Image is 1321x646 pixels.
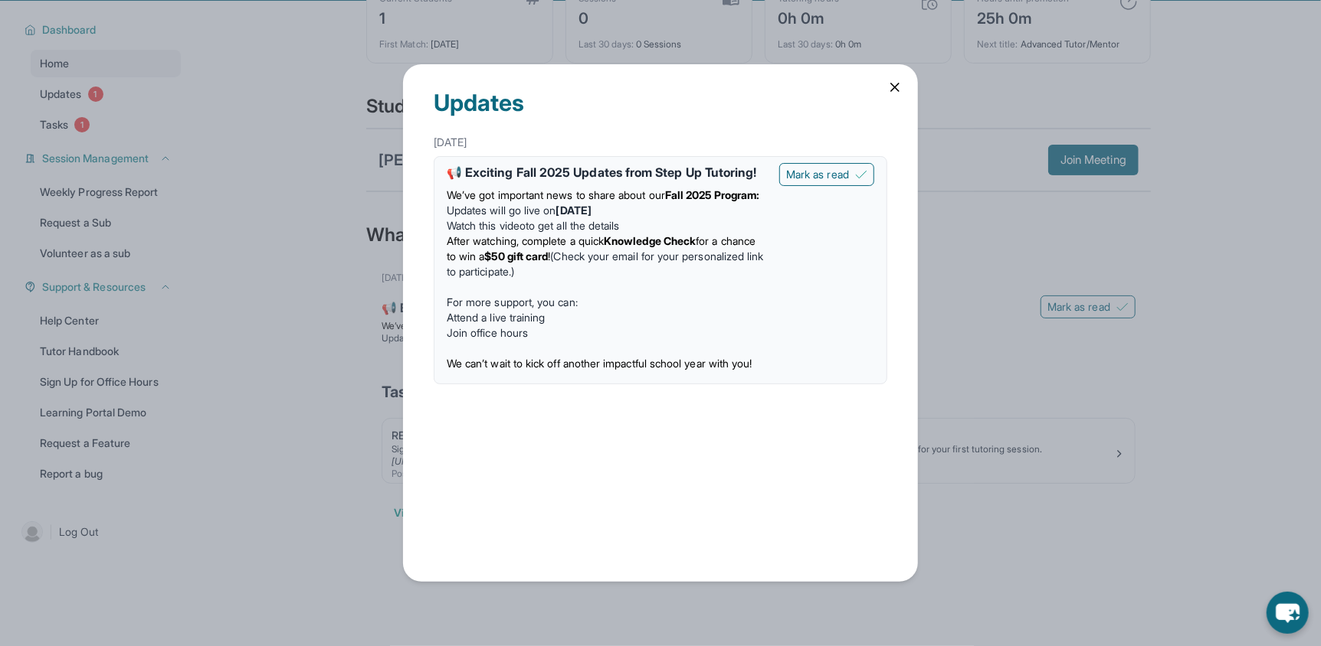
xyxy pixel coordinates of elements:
span: Mark as read [786,167,849,182]
div: [DATE] [434,129,887,156]
div: 📢 Exciting Fall 2025 Updates from Step Up Tutoring! [447,163,767,181]
div: Updates [434,64,887,129]
a: Attend a live training [447,311,546,324]
strong: Fall 2025 Program: [665,188,759,201]
p: For more support, you can: [447,295,767,310]
button: Mark as read [779,163,874,186]
span: We can’t wait to kick off another impactful school year with you! [447,357,752,370]
li: (Check your email for your personalized link to participate.) [447,233,767,279]
strong: Knowledge Check [604,234,696,247]
button: chat-button [1267,592,1309,634]
span: ! [548,250,550,263]
strong: $50 gift card [485,250,549,263]
a: Watch this video [447,219,526,232]
li: to get all the details [447,218,767,233]
strong: [DATE] [556,204,592,217]
li: Updates will go live on [447,203,767,218]
span: After watching, complete a quick [447,234,604,247]
span: We’ve got important news to share about our [447,188,665,201]
a: Join office hours [447,326,528,339]
img: Mark as read [855,168,867,181]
